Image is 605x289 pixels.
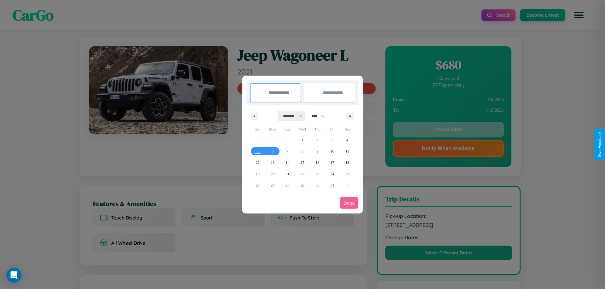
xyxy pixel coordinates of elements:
[265,168,280,180] button: 20
[295,180,310,191] button: 29
[250,146,265,157] button: 5
[302,134,303,146] span: 1
[325,134,340,146] button: 3
[331,180,334,191] span: 31
[340,168,355,180] button: 25
[280,124,295,134] span: Tue
[325,146,340,157] button: 10
[286,180,290,191] span: 28
[250,124,265,134] span: Sun
[310,134,325,146] button: 2
[256,168,260,180] span: 19
[250,157,265,168] button: 12
[315,180,319,191] span: 30
[256,157,260,168] span: 12
[325,124,340,134] span: Fri
[271,157,274,168] span: 13
[331,168,334,180] span: 24
[316,134,318,146] span: 2
[345,168,349,180] span: 25
[295,134,310,146] button: 1
[340,146,355,157] button: 11
[325,168,340,180] button: 24
[250,168,265,180] button: 19
[295,124,310,134] span: Wed
[295,157,310,168] button: 15
[340,197,358,209] button: Done
[256,180,260,191] span: 26
[315,157,319,168] span: 16
[287,146,289,157] span: 7
[325,180,340,191] button: 31
[250,180,265,191] button: 26
[295,168,310,180] button: 22
[302,146,303,157] span: 8
[345,146,349,157] span: 11
[265,180,280,191] button: 27
[295,146,310,157] button: 8
[331,157,334,168] span: 17
[346,134,348,146] span: 4
[597,132,602,157] div: Give Feedback
[286,157,290,168] span: 14
[271,180,274,191] span: 27
[271,168,274,180] span: 20
[310,180,325,191] button: 30
[280,180,295,191] button: 28
[265,124,280,134] span: Mon
[280,146,295,157] button: 7
[301,168,304,180] span: 22
[6,268,21,283] div: Open Intercom Messenger
[310,157,325,168] button: 16
[310,146,325,157] button: 9
[272,146,274,157] span: 6
[301,180,304,191] span: 29
[316,146,318,157] span: 9
[265,146,280,157] button: 6
[331,146,334,157] span: 10
[315,168,319,180] span: 23
[280,157,295,168] button: 14
[340,157,355,168] button: 18
[310,168,325,180] button: 23
[265,157,280,168] button: 13
[280,168,295,180] button: 21
[345,157,349,168] span: 18
[310,124,325,134] span: Thu
[325,157,340,168] button: 17
[286,168,290,180] span: 21
[257,146,259,157] span: 5
[340,124,355,134] span: Sat
[340,134,355,146] button: 4
[301,157,304,168] span: 15
[331,134,333,146] span: 3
